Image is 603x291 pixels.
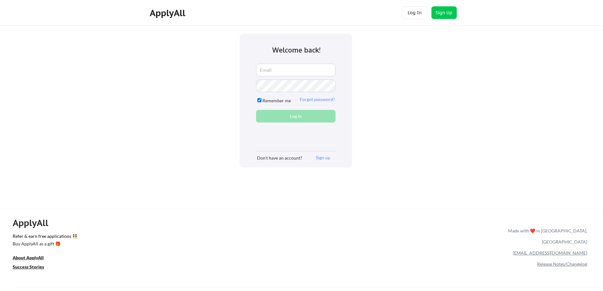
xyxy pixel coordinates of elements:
a: Success Stories [13,264,53,272]
div: ApplyAll [13,218,55,228]
u: About ApplyAll [13,255,44,260]
u: Success Stories [13,264,44,269]
div: ApplyAll [150,8,187,18]
button: Log In [256,110,336,123]
a: About ApplyAll [13,255,53,263]
label: Remember me [262,98,291,103]
button: Sign up [311,155,335,161]
div: Made with ❤️ in [GEOGRAPHIC_DATA], [GEOGRAPHIC_DATA] [506,225,587,247]
button: Log In [402,6,427,19]
a: [EMAIL_ADDRESS][DOMAIN_NAME] [513,250,587,256]
button: Forgot password? [299,97,336,103]
a: Refer & earn free applications 👯‍♀️ [13,234,376,241]
div: Don't have an account? [257,155,307,161]
div: Welcome back! [260,45,333,55]
input: Email [256,64,336,76]
a: Release Notes/Changelog [537,261,587,267]
div: Buy ApplyAll as a gift 🎁 [13,242,76,246]
a: Buy ApplyAll as a gift 🎁 [13,241,76,249]
button: Sign Up [431,6,457,19]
